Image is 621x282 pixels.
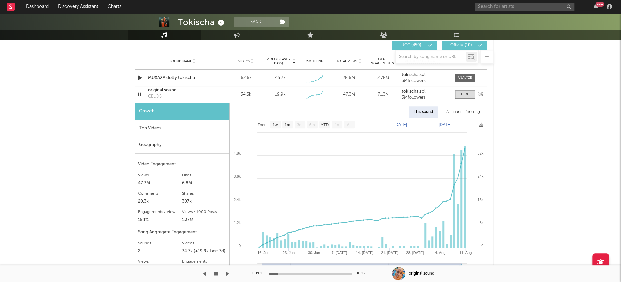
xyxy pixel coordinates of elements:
div: All sounds for song [441,106,485,118]
a: original sound [148,87,218,94]
text: 21. [DATE] [381,251,398,255]
a: tokischa.sol [402,89,448,94]
div: Views [138,171,182,179]
div: 00:01 [252,270,266,278]
div: 15.1% [138,216,182,224]
text: Zoom [257,123,268,127]
text: 1y [335,123,339,127]
text: 2.4k [234,198,241,202]
div: CELOS [148,93,162,100]
div: Shares [182,190,226,198]
div: 62.6k [231,75,262,81]
text: [DATE] [439,122,451,127]
text: 1w [272,123,278,127]
div: 45.7k [275,75,286,81]
div: 1.37M [182,216,226,224]
text: 3m [297,123,302,127]
div: Video Engagement [138,160,226,168]
text: 0 [481,244,483,248]
div: Geography [135,137,229,154]
text: 23. Jun [282,251,294,255]
div: 7.13M [368,91,398,98]
strong: tokischa.sol [402,73,425,77]
text: 1m [284,123,290,127]
div: Song Aggregate Engagement [138,228,226,236]
div: Views [138,258,182,266]
text: 32k [477,151,483,155]
strong: tokischa.sol [402,89,425,94]
text: 30. Jun [308,251,320,255]
button: UGC(450) [392,41,437,50]
div: 34.7k (+19.9k Last 7d) [182,247,226,255]
text: All [347,123,351,127]
text: 28. [DATE] [406,251,424,255]
text: YTD [320,123,328,127]
div: Sounds [138,239,182,247]
button: Official(10) [442,41,487,50]
div: Engagements [182,258,226,266]
div: 19.9k [275,91,286,98]
div: Comments [138,190,182,198]
span: Official ( 10 ) [446,43,477,47]
div: 3M followers [402,95,448,100]
div: Top Videos [135,120,229,137]
text: 6m [309,123,315,127]
button: 99+ [594,4,598,9]
input: Search for artists [475,3,574,11]
div: 28.6M [333,75,364,81]
div: original sound [409,271,434,277]
div: 307k [182,198,226,206]
text: 7. [DATE] [331,251,347,255]
div: Engagements / Views [138,208,182,216]
text: [DATE] [394,122,407,127]
span: UGC ( 450 ) [396,43,427,47]
text: 16k [477,198,483,202]
a: tokischa.sol [402,73,448,77]
text: 0 [238,244,240,248]
text: 11. Aug [459,251,471,255]
div: 47.3M [333,91,364,98]
div: 99 + [596,2,604,7]
div: Views / 1000 Posts [182,208,226,216]
text: 4. Aug [435,251,445,255]
div: Likes [182,171,226,179]
div: This sound [409,106,438,118]
div: 47.3M [138,179,182,187]
div: Growth [135,103,229,120]
div: 2 [138,247,182,255]
text: 8k [479,221,483,225]
div: 2.78M [368,75,398,81]
div: 34.5k [231,91,262,98]
text: 4.8k [234,151,241,155]
div: 6.8M [182,179,226,187]
div: 3M followers [402,79,448,83]
text: 24k [477,174,483,178]
text: 3.6k [234,174,241,178]
text: 14. [DATE] [356,251,373,255]
text: 16. Jun [257,251,269,255]
div: Videos [182,239,226,247]
text: 1.2k [234,221,241,225]
div: 20.3k [138,198,182,206]
input: Search by song name or URL [396,54,466,60]
a: MUXAXA doll y tokischa [148,75,218,81]
div: Tokischa [178,17,226,28]
text: → [427,122,431,127]
div: 00:13 [356,270,369,278]
button: Track [234,17,276,27]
